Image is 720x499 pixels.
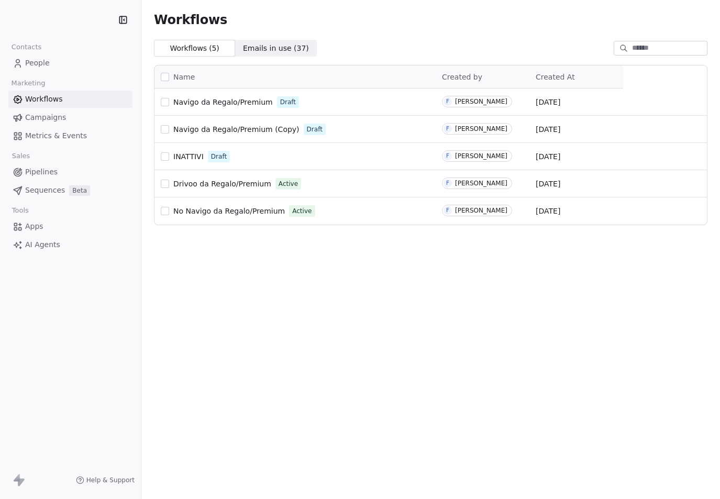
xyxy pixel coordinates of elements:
[446,125,449,133] div: F
[455,125,507,132] div: [PERSON_NAME]
[536,179,560,189] span: [DATE]
[8,127,132,145] a: Metrics & Events
[8,163,132,181] a: Pipelines
[173,97,273,107] a: Navigo da Regalo/Premium
[173,206,285,216] a: No Navigo da Regalo/Premium
[173,72,195,83] span: Name
[446,179,449,187] div: F
[86,476,135,484] span: Help & Support
[280,97,296,107] span: Draft
[25,130,87,141] span: Metrics & Events
[536,97,560,107] span: [DATE]
[7,203,33,218] span: Tools
[446,206,449,215] div: F
[307,125,323,134] span: Draft
[25,112,66,123] span: Campaigns
[536,124,560,135] span: [DATE]
[25,58,50,69] span: People
[536,206,560,216] span: [DATE]
[8,218,132,235] a: Apps
[455,180,507,187] div: [PERSON_NAME]
[8,54,132,72] a: People
[173,151,204,162] a: INATTIVI
[173,179,271,189] a: Drivoo da Regalo/Premium
[442,73,482,81] span: Created by
[173,98,273,106] span: Navigo da Regalo/Premium
[25,239,60,250] span: AI Agents
[292,206,312,216] span: Active
[154,13,227,27] span: Workflows
[8,182,132,199] a: SequencesBeta
[536,73,575,81] span: Created At
[7,148,35,164] span: Sales
[25,221,43,232] span: Apps
[25,185,65,196] span: Sequences
[455,152,507,160] div: [PERSON_NAME]
[173,152,204,161] span: INATTIVI
[446,152,449,160] div: F
[8,109,132,126] a: Campaigns
[69,185,90,196] span: Beta
[8,236,132,253] a: AI Agents
[173,207,285,215] span: No Navigo da Regalo/Premium
[455,207,507,214] div: [PERSON_NAME]
[279,179,298,188] span: Active
[243,43,309,54] span: Emails in use ( 37 )
[173,125,300,134] span: Navigo da Regalo/Premium (Copy)
[8,91,132,108] a: Workflows
[7,75,50,91] span: Marketing
[446,97,449,106] div: F
[173,124,300,135] a: Navigo da Regalo/Premium (Copy)
[25,94,63,105] span: Workflows
[536,151,560,162] span: [DATE]
[25,167,58,178] span: Pipelines
[76,476,135,484] a: Help & Support
[173,180,271,188] span: Drivoo da Regalo/Premium
[7,39,46,55] span: Contacts
[211,152,227,161] span: Draft
[455,98,507,105] div: [PERSON_NAME]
